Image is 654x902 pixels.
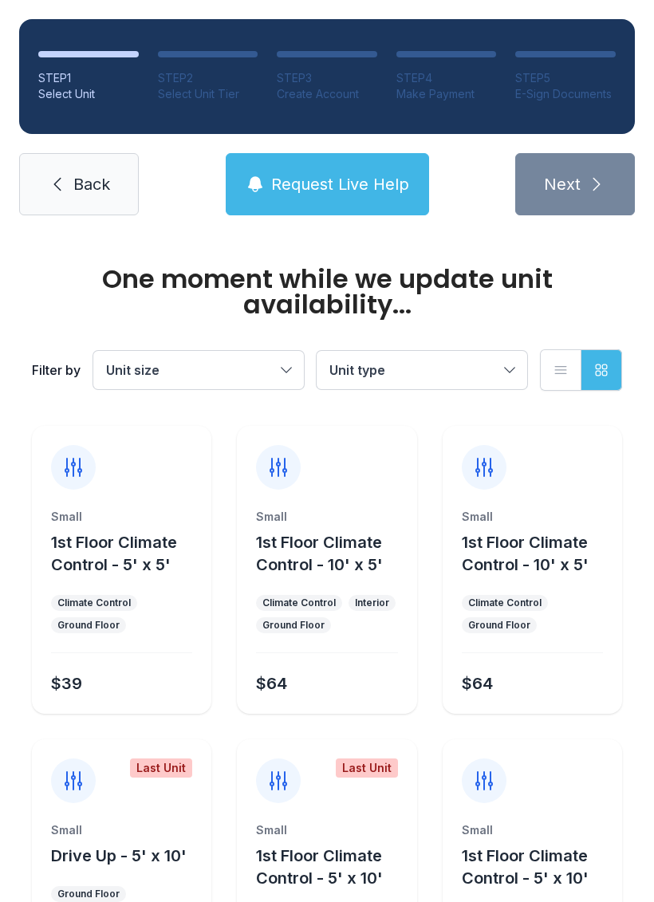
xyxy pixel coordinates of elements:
[73,173,110,195] span: Back
[329,362,385,378] span: Unit type
[158,86,258,102] div: Select Unit Tier
[57,597,131,609] div: Climate Control
[468,597,542,609] div: Climate Control
[57,888,120,900] div: Ground Floor
[51,509,192,525] div: Small
[51,531,205,576] button: 1st Floor Climate Control - 5' x 5'
[256,822,397,838] div: Small
[462,845,616,889] button: 1st Floor Climate Control - 5' x 10'
[38,70,139,86] div: STEP 1
[468,619,530,632] div: Ground Floor
[544,173,581,195] span: Next
[262,619,325,632] div: Ground Floor
[462,672,493,695] div: $64
[51,822,192,838] div: Small
[256,846,383,888] span: 1st Floor Climate Control - 5' x 10'
[256,672,287,695] div: $64
[271,173,409,195] span: Request Live Help
[277,86,377,102] div: Create Account
[462,531,616,576] button: 1st Floor Climate Control - 10' x 5'
[32,266,622,317] div: One moment while we update unit availability...
[57,619,120,632] div: Ground Floor
[51,533,177,574] span: 1st Floor Climate Control - 5' x 5'
[256,531,410,576] button: 1st Floor Climate Control - 10' x 5'
[515,70,616,86] div: STEP 5
[51,845,187,867] button: Drive Up - 5' x 10'
[256,509,397,525] div: Small
[462,509,603,525] div: Small
[51,672,82,695] div: $39
[396,86,497,102] div: Make Payment
[336,758,398,778] div: Last Unit
[51,846,187,865] span: Drive Up - 5' x 10'
[462,846,589,888] span: 1st Floor Climate Control - 5' x 10'
[130,758,192,778] div: Last Unit
[462,533,589,574] span: 1st Floor Climate Control - 10' x 5'
[515,86,616,102] div: E-Sign Documents
[38,86,139,102] div: Select Unit
[396,70,497,86] div: STEP 4
[106,362,160,378] span: Unit size
[256,845,410,889] button: 1st Floor Climate Control - 5' x 10'
[355,597,389,609] div: Interior
[262,597,336,609] div: Climate Control
[93,351,304,389] button: Unit size
[277,70,377,86] div: STEP 3
[32,360,81,380] div: Filter by
[158,70,258,86] div: STEP 2
[256,533,383,574] span: 1st Floor Climate Control - 10' x 5'
[317,351,527,389] button: Unit type
[462,822,603,838] div: Small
